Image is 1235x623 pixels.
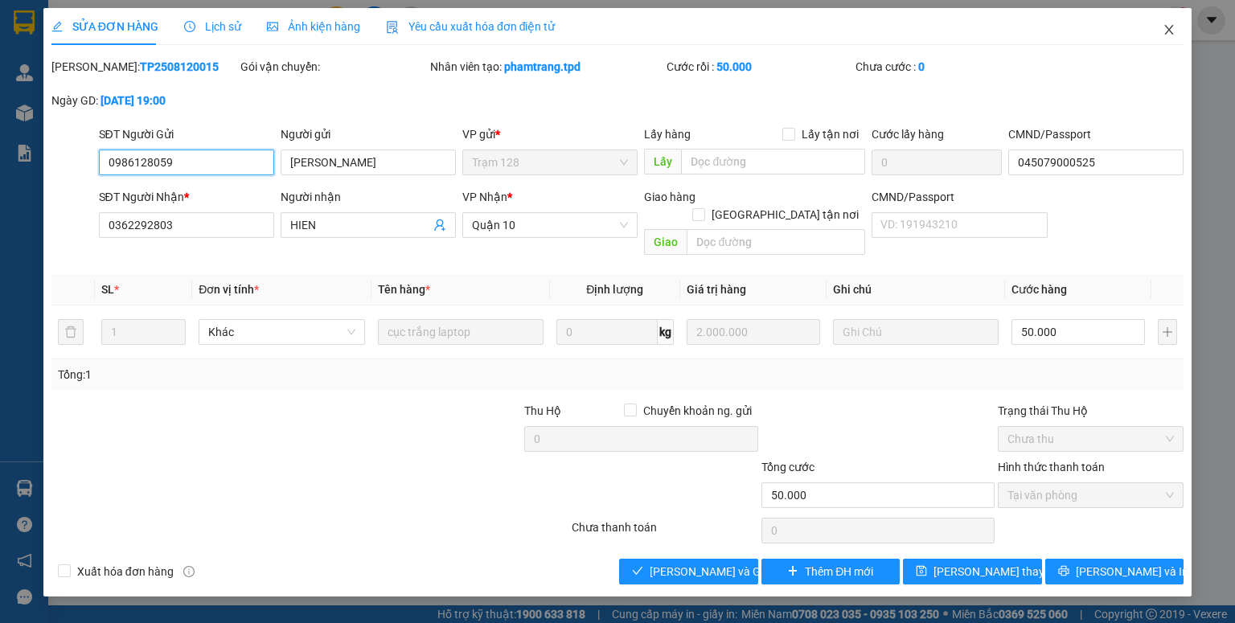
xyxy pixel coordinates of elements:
[637,402,758,420] span: Chuyển khoản ng. gửi
[51,21,63,32] span: edit
[933,563,1062,580] span: [PERSON_NAME] thay đổi
[430,58,663,76] div: Nhân viên tạo:
[872,188,1047,206] div: CMND/Passport
[658,319,674,345] span: kg
[805,563,873,580] span: Thêm ĐH mới
[1147,8,1192,53] button: Close
[472,150,628,174] span: Trạm 128
[687,283,746,296] span: Giá trị hàng
[667,58,852,76] div: Cước rồi :
[872,150,1002,175] input: Cước lấy hàng
[632,565,643,578] span: check
[833,319,999,345] input: Ghi Chú
[855,58,1041,76] div: Chưa cước :
[51,92,237,109] div: Ngày GD:
[101,94,166,107] b: [DATE] 19:00
[687,229,865,255] input: Dọc đường
[761,461,814,473] span: Tổng cước
[644,229,687,255] span: Giao
[1007,483,1174,507] span: Tại văn phòng
[644,149,681,174] span: Lấy
[524,404,561,417] span: Thu Hộ
[184,20,241,33] span: Lịch sử
[570,518,759,547] div: Chưa thanh toán
[240,58,426,76] div: Gói vận chuyển:
[705,206,865,223] span: [GEOGRAPHIC_DATA] tận nơi
[184,21,195,32] span: clock-circle
[1011,283,1067,296] span: Cước hàng
[1076,563,1188,580] span: [PERSON_NAME] và In
[619,559,758,584] button: check[PERSON_NAME] và Giao hàng
[472,213,628,237] span: Quận 10
[716,60,752,73] b: 50.000
[1163,23,1176,36] span: close
[58,366,478,383] div: Tổng: 1
[99,188,274,206] div: SĐT Người Nhận
[872,128,944,141] label: Cước lấy hàng
[101,283,114,296] span: SL
[51,58,237,76] div: [PERSON_NAME]:
[650,563,804,580] span: [PERSON_NAME] và Giao hàng
[462,191,507,203] span: VP Nhận
[916,565,927,578] span: save
[1058,565,1069,578] span: printer
[199,283,259,296] span: Đơn vị tính
[1008,125,1184,143] div: CMND/Passport
[433,219,446,232] span: user-add
[378,319,544,345] input: VD: Bàn, Ghế
[267,21,278,32] span: picture
[183,566,195,577] span: info-circle
[1158,319,1177,345] button: plus
[386,21,399,34] img: icon
[99,125,274,143] div: SĐT Người Gửi
[378,283,430,296] span: Tên hàng
[827,274,1005,305] th: Ghi chú
[918,60,925,73] b: 0
[644,128,691,141] span: Lấy hàng
[462,125,638,143] div: VP gửi
[761,559,901,584] button: plusThêm ĐH mới
[140,60,219,73] b: TP2508120015
[998,402,1184,420] div: Trạng thái Thu Hộ
[1007,427,1174,451] span: Chưa thu
[903,559,1042,584] button: save[PERSON_NAME] thay đổi
[998,461,1105,473] label: Hình thức thanh toán
[586,283,643,296] span: Định lượng
[281,125,456,143] div: Người gửi
[51,20,158,33] span: SỬA ĐƠN HÀNG
[687,319,820,345] input: 0
[504,60,581,73] b: phamtrang.tpd
[644,191,695,203] span: Giao hàng
[71,563,180,580] span: Xuất hóa đơn hàng
[1045,559,1184,584] button: printer[PERSON_NAME] và In
[281,188,456,206] div: Người nhận
[681,149,865,174] input: Dọc đường
[787,565,798,578] span: plus
[267,20,360,33] span: Ảnh kiện hàng
[208,320,355,344] span: Khác
[386,20,556,33] span: Yêu cầu xuất hóa đơn điện tử
[795,125,865,143] span: Lấy tận nơi
[58,319,84,345] button: delete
